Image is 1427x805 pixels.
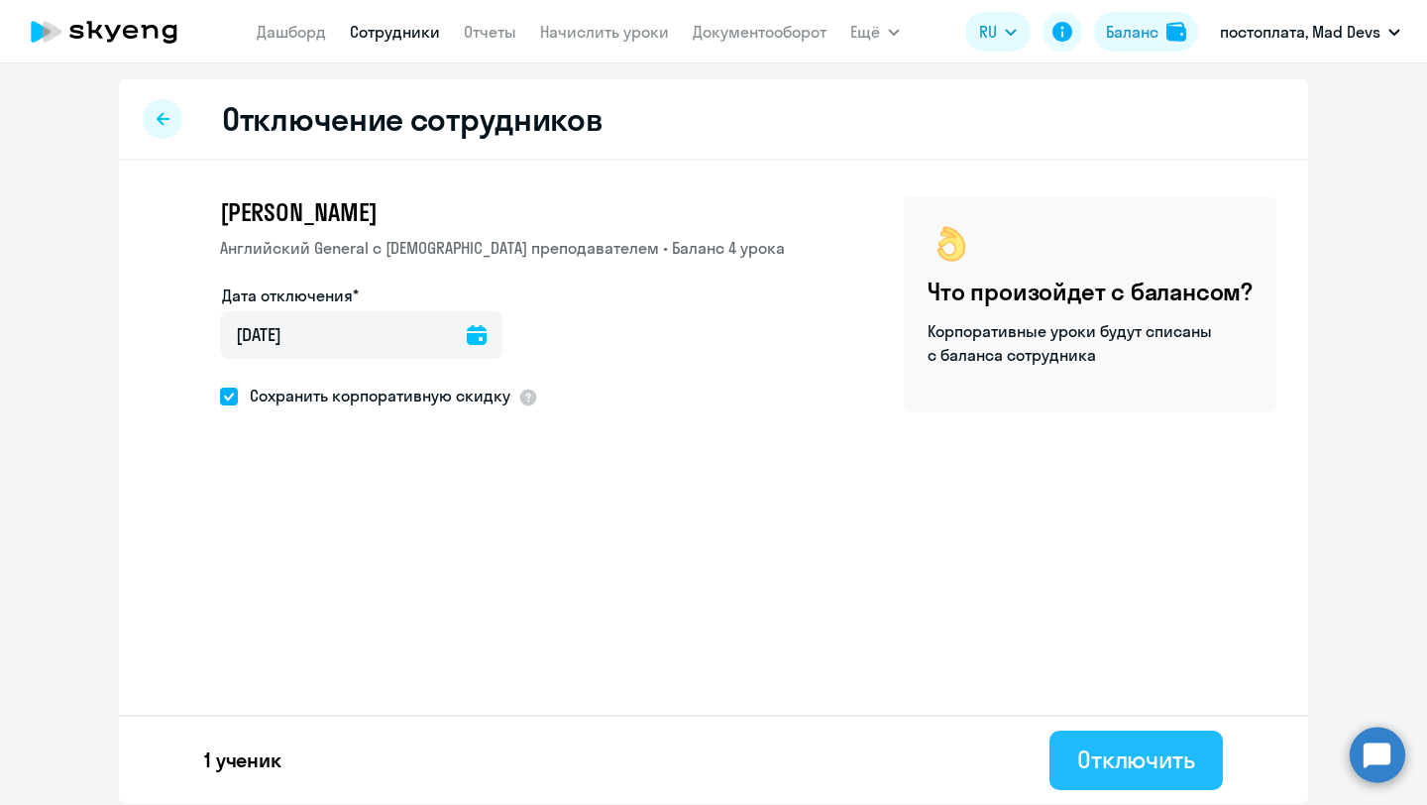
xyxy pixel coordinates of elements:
p: Английский General с [DEMOGRAPHIC_DATA] преподавателем • Баланс 4 урока [220,236,785,260]
span: Ещё [850,20,880,44]
button: RU [965,12,1031,52]
button: Ещё [850,12,900,52]
button: постоплата, Mad Devs [1210,8,1410,56]
span: [PERSON_NAME] [220,196,377,228]
input: дд.мм.гггг [220,311,502,359]
label: Дата отключения* [222,284,359,307]
p: 1 ученик [204,747,281,774]
div: Баланс [1106,20,1158,44]
img: ok [928,220,975,268]
a: Начислить уроки [540,22,669,42]
span: Сохранить корпоративную скидку [238,384,510,407]
a: Сотрудники [350,22,440,42]
h2: Отключение сотрудников [222,99,603,139]
button: Балансbalance [1094,12,1198,52]
a: Дашборд [257,22,326,42]
div: Отключить [1077,744,1195,775]
span: RU [979,20,997,44]
h4: Что произойдет с балансом? [928,276,1253,307]
button: Отключить [1049,731,1223,790]
p: постоплата, Mad Devs [1220,20,1380,44]
img: balance [1166,22,1186,42]
a: Документооборот [693,22,826,42]
a: Отчеты [464,22,516,42]
p: Корпоративные уроки будут списаны с баланса сотрудника [928,319,1215,367]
